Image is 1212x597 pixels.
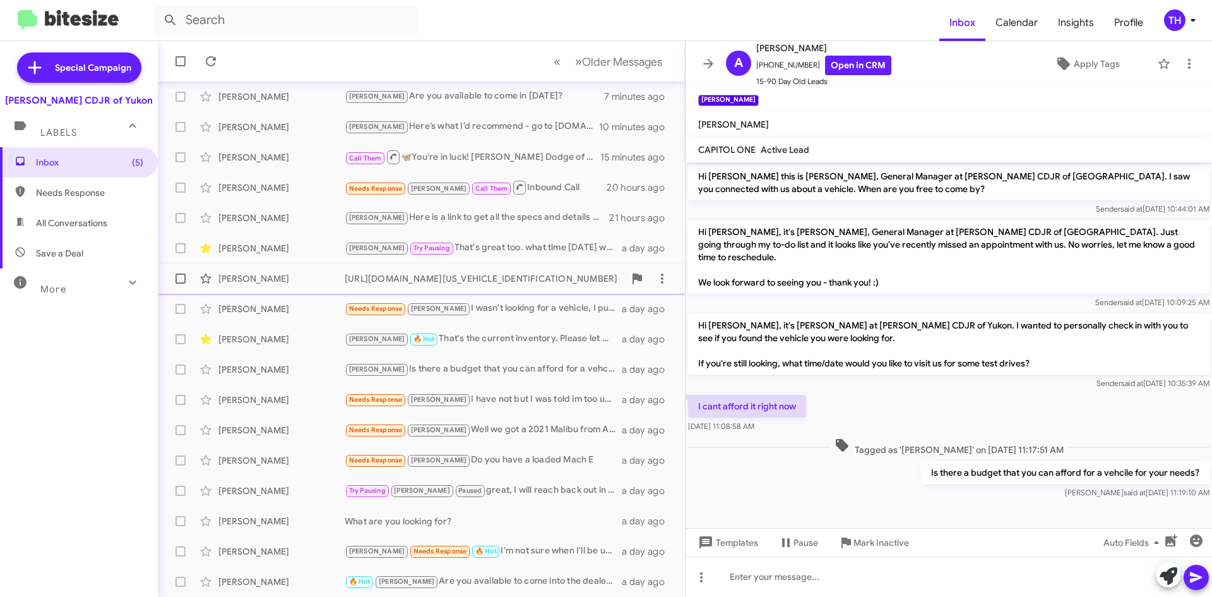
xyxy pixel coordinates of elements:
[688,421,754,431] span: [DATE] 11:08:58 AM
[36,217,107,229] span: All Conversations
[345,89,604,104] div: Are you available to come in [DATE]?
[688,220,1209,294] p: Hi [PERSON_NAME], it's [PERSON_NAME], General Manager at [PERSON_NAME] CDJR of [GEOGRAPHIC_DATA]....
[218,333,345,346] div: [PERSON_NAME]
[218,394,345,406] div: [PERSON_NAME]
[345,179,607,195] div: Inbound Call
[349,365,405,373] span: [PERSON_NAME]
[218,515,345,528] div: [PERSON_NAME]
[345,119,599,134] div: Here’s what I’d recommend - go to [DOMAIN_NAME]. You will get a good estimate there. Just keep in...
[609,212,675,224] div: 21 hours ago
[688,165,1209,200] p: Hi [PERSON_NAME] this is [PERSON_NAME], General Manager at [PERSON_NAME] CDJR of [GEOGRAPHIC_DATA...
[218,121,345,133] div: [PERSON_NAME]
[582,55,662,69] span: Older Messages
[756,75,891,88] span: 15-90 Day Old Leads
[349,456,403,464] span: Needs Response
[575,54,582,69] span: »
[345,574,622,589] div: Are you available to come into the dealership to go over some options?
[36,156,143,169] span: Inbox
[688,395,806,418] p: I cant afford it right now
[600,151,675,164] div: 15 minutes ago
[1103,531,1164,554] span: Auto Fields
[40,127,77,138] span: Labels
[1164,9,1185,31] div: TH
[345,392,622,407] div: I have not but I was told im too upside in the vehicles Im trading in to make anything work so il...
[218,151,345,164] div: [PERSON_NAME]
[1022,52,1151,75] button: Apply Tags
[554,54,561,69] span: «
[475,547,497,555] span: 🔥 Hot
[828,531,919,554] button: Mark Inactive
[345,483,622,498] div: great, I will reach back out in the begining of November and see when would be a good time to vis...
[698,144,756,155] span: CAPITOL ONE
[939,4,985,41] span: Inbox
[1121,378,1143,388] span: said at
[411,184,467,193] span: [PERSON_NAME]
[458,486,482,495] span: Paused
[218,242,345,255] div: [PERSON_NAME]
[1093,531,1174,554] button: Auto Fields
[345,210,609,225] div: Here is a link to get all the specs and details of that unit
[793,531,818,554] span: Pause
[622,485,675,497] div: a day ago
[218,545,345,558] div: [PERSON_NAME]
[1048,4,1104,41] a: Insights
[413,244,450,252] span: Try Pausing
[546,49,568,75] button: Previous
[379,577,435,586] span: [PERSON_NAME]
[1096,378,1209,388] span: Sender [DATE] 10:35:39 AM
[394,486,450,495] span: [PERSON_NAME]
[696,531,758,554] span: Templates
[1095,298,1209,307] span: Sender [DATE] 10:09:25 AM
[345,423,622,437] div: Well we got a 2021 Malibu from Auto One in [GEOGRAPHIC_DATA], paid almost 2 grand for a down paym...
[345,332,622,346] div: That's the current inventory. Please let me know what you see. I'd loved to have you come in [DAT...
[218,90,345,103] div: [PERSON_NAME]
[345,301,622,316] div: I wasn't looking for a vehicle, I purchased a 2021 [PERSON_NAME] in April of 21, I just now hit 1...
[411,395,467,404] span: [PERSON_NAME]
[411,305,467,313] span: [PERSON_NAME]
[688,314,1209,375] p: Hi [PERSON_NAME], it's [PERSON_NAME] at [PERSON_NAME] CDJR of Yukon. I wanted to personally check...
[413,547,467,555] span: Needs Response
[622,394,675,406] div: a day ago
[345,453,622,467] div: Do you have a loaded Mach E
[345,241,622,255] div: That's great too. what time [DATE] works for you?
[218,424,345,437] div: [PERSON_NAME]
[622,242,675,255] div: a day ago
[40,284,66,295] span: More
[349,426,403,434] span: Needs Response
[349,92,405,100] span: [PERSON_NAME]
[829,438,1069,456] span: Tagged as '[PERSON_NAME]' on [DATE] 11:17:51 AM
[853,531,909,554] span: Mark Inactive
[349,395,403,404] span: Needs Response
[349,154,382,162] span: Call Them
[686,531,768,554] button: Templates
[349,335,405,343] span: [PERSON_NAME]
[153,5,418,35] input: Search
[1065,488,1209,497] span: [PERSON_NAME] [DATE] 11:19:10 AM
[349,184,403,193] span: Needs Response
[985,4,1048,41] a: Calendar
[345,515,622,528] div: What are you looking for?
[622,576,675,588] div: a day ago
[5,94,153,107] div: [PERSON_NAME] CDJR of Yukon
[218,212,345,224] div: [PERSON_NAME]
[825,56,891,75] a: Open in CRM
[622,363,675,376] div: a day ago
[547,49,670,75] nav: Page navigation example
[756,56,891,75] span: [PHONE_NUMBER]
[698,119,769,130] span: [PERSON_NAME]
[921,461,1209,484] p: Is there a budget that you can afford for a vehcile for your needs?
[604,90,675,103] div: 7 minutes ago
[411,426,467,434] span: [PERSON_NAME]
[607,181,675,194] div: 20 hours ago
[218,485,345,497] div: [PERSON_NAME]
[218,454,345,467] div: [PERSON_NAME]
[1124,488,1146,497] span: said at
[218,181,345,194] div: [PERSON_NAME]
[622,424,675,437] div: a day ago
[599,121,675,133] div: 10 minutes ago
[349,244,405,252] span: [PERSON_NAME]
[1096,204,1209,214] span: Sender [DATE] 10:44:01 AM
[349,214,405,222] span: [PERSON_NAME]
